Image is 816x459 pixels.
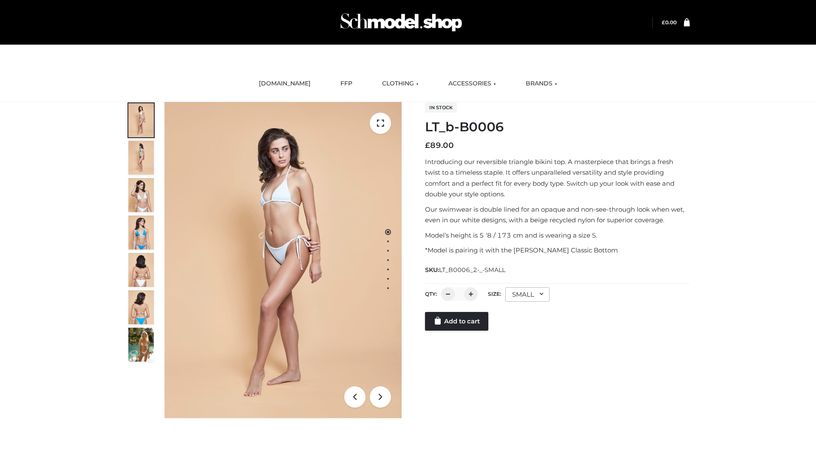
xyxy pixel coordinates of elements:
h1: LT_b-B0006 [425,119,690,135]
span: £ [425,141,430,150]
p: Introducing our reversible triangle bikini top. A masterpiece that brings a fresh twist to a time... [425,156,690,200]
img: ArielClassicBikiniTop_CloudNine_AzureSky_OW114ECO_2-scaled.jpg [128,141,154,175]
label: Size: [488,291,501,297]
img: ArielClassicBikiniTop_CloudNine_AzureSky_OW114ECO_1 [164,102,402,418]
span: LT_B0006_2-_-SMALL [439,266,505,274]
span: SKU: [425,265,506,275]
a: ACCESSORIES [442,74,502,93]
a: BRANDS [519,74,564,93]
div: SMALL [505,287,550,302]
p: Our swimwear is double lined for an opaque and non-see-through look when wet, even in our white d... [425,204,690,226]
bdi: 0.00 [662,19,677,25]
a: [DOMAIN_NAME] [252,74,317,93]
img: Schmodel Admin 964 [337,6,465,39]
img: ArielClassicBikiniTop_CloudNine_AzureSky_OW114ECO_1-scaled.jpg [128,103,154,137]
img: ArielClassicBikiniTop_CloudNine_AzureSky_OW114ECO_8-scaled.jpg [128,290,154,324]
img: Arieltop_CloudNine_AzureSky2.jpg [128,328,154,362]
span: In stock [425,102,457,113]
span: £ [662,19,665,25]
a: FFP [334,74,359,93]
p: *Model is pairing it with the [PERSON_NAME] Classic Bottom [425,245,690,256]
a: CLOTHING [376,74,425,93]
img: ArielClassicBikiniTop_CloudNine_AzureSky_OW114ECO_3-scaled.jpg [128,178,154,212]
bdi: 89.00 [425,141,454,150]
a: Add to cart [425,312,488,331]
p: Model’s height is 5 ‘8 / 173 cm and is wearing a size S. [425,230,690,241]
label: QTY: [425,291,437,297]
img: ArielClassicBikiniTop_CloudNine_AzureSky_OW114ECO_4-scaled.jpg [128,215,154,249]
a: £0.00 [662,19,677,25]
img: ArielClassicBikiniTop_CloudNine_AzureSky_OW114ECO_7-scaled.jpg [128,253,154,287]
